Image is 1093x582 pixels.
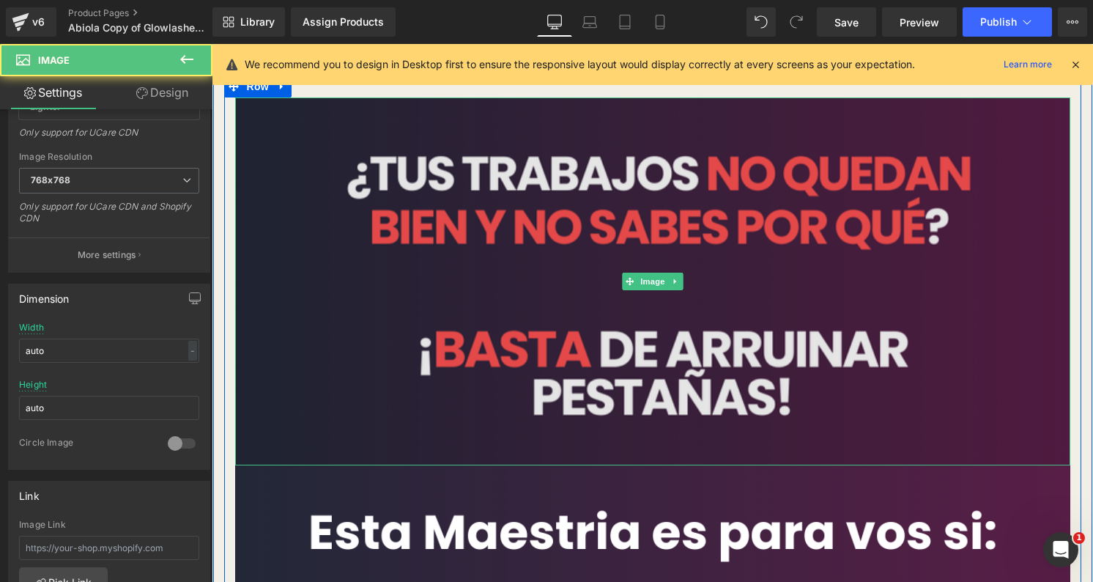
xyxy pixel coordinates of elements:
p: We recommend you to design in Desktop first to ensure the responsive layout would display correct... [245,56,915,73]
div: Only support for UCare CDN [19,127,199,148]
p: More settings [78,248,136,262]
iframe: Intercom live chat [1043,532,1078,567]
a: Laptop [572,7,607,37]
a: Tablet [607,7,642,37]
button: Undo [746,7,776,37]
div: Circle Image [19,437,153,452]
span: 1 [1073,532,1085,544]
a: Product Pages [68,7,237,19]
a: New Library [212,7,285,37]
div: Image Link [19,520,199,530]
div: Width [19,323,44,333]
a: v6 [6,7,56,37]
span: Image [426,229,456,246]
span: Image [38,54,70,66]
a: Expand / Collapse [50,10,69,32]
div: Assign Products [303,16,384,28]
button: Redo [782,7,811,37]
button: More [1058,7,1087,37]
a: Preview [882,7,957,37]
div: Link [19,482,40,502]
a: Expand / Collapse [456,229,471,246]
button: More settings [9,237,210,272]
div: - [188,341,197,361]
span: Row [21,10,50,32]
span: Library [240,15,275,29]
div: Height [19,380,47,390]
span: Save [834,15,859,30]
div: Only support for UCare CDN and Shopify CDN [19,201,199,234]
span: Preview [900,15,939,30]
input: auto [19,339,199,363]
a: Mobile [642,7,678,37]
div: v6 [29,12,48,32]
a: Desktop [537,7,572,37]
div: Dimension [19,284,70,305]
b: 768x768 [31,174,70,185]
input: auto [19,396,199,420]
a: Design [109,76,215,109]
span: Publish [980,16,1017,28]
span: Row [32,32,61,54]
button: Publish [963,7,1052,37]
div: Image Resolution [19,152,199,162]
input: https://your-shop.myshopify.com [19,536,199,560]
a: Learn more [998,56,1058,73]
a: Expand / Collapse [61,32,80,54]
span: Abiola Copy of Glowlashesdigital [68,22,209,34]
